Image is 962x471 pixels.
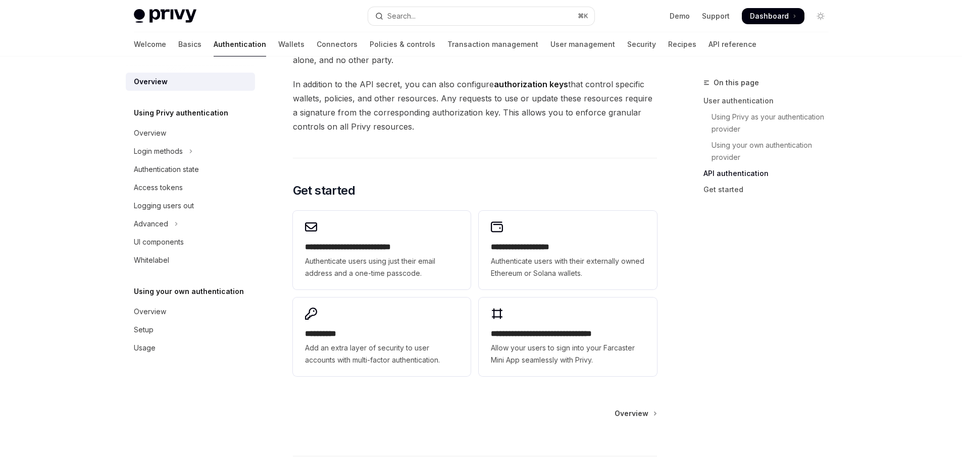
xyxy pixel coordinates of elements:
[668,32,696,56] a: Recipes
[387,10,416,22] div: Search...
[178,32,201,56] a: Basics
[708,32,756,56] a: API reference
[134,9,196,23] img: light logo
[278,32,305,56] a: Wallets
[750,11,789,21] span: Dashboard
[126,124,255,142] a: Overview
[134,342,156,354] div: Usage
[134,32,166,56] a: Welcome
[615,408,656,419] a: Overview
[134,254,169,266] div: Whitelabel
[126,142,255,160] button: Toggle Login methods section
[134,163,199,175] div: Authentication state
[703,165,837,182] a: API authentication
[134,76,168,88] div: Overview
[134,145,183,157] div: Login methods
[491,342,644,366] span: Allow your users to sign into your Farcaster Mini App seamlessly with Privy.
[134,182,183,194] div: Access tokens
[134,306,166,318] div: Overview
[126,215,255,233] button: Toggle Advanced section
[494,79,568,89] strong: authorization keys
[214,32,266,56] a: Authentication
[134,218,168,230] div: Advanced
[126,233,255,251] a: UI components
[703,137,837,165] a: Using your own authentication provider
[702,11,730,21] a: Support
[134,285,244,298] h5: Using your own authentication
[134,107,228,119] h5: Using Privy authentication
[317,32,358,56] a: Connectors
[627,32,656,56] a: Security
[126,197,255,215] a: Logging users out
[813,8,829,24] button: Toggle dark mode
[479,211,656,289] a: **** **** **** ****Authenticate users with their externally owned Ethereum or Solana wallets.
[447,32,538,56] a: Transaction management
[293,183,355,199] span: Get started
[703,109,837,137] a: Using Privy as your authentication provider
[126,73,255,91] a: Overview
[491,255,644,279] span: Authenticate users with their externally owned Ethereum or Solana wallets.
[134,127,166,139] div: Overview
[126,160,255,179] a: Authentication state
[134,200,194,212] div: Logging users out
[670,11,690,21] a: Demo
[126,303,255,321] a: Overview
[615,408,648,419] span: Overview
[293,77,657,134] span: In addition to the API secret, you can also configure that control specific wallets, policies, an...
[126,179,255,197] a: Access tokens
[703,182,837,198] a: Get started
[126,251,255,269] a: Whitelabel
[714,77,759,89] span: On this page
[305,342,459,366] span: Add an extra layer of security to user accounts with multi-factor authentication.
[578,12,588,20] span: ⌘ K
[742,8,804,24] a: Dashboard
[134,324,154,336] div: Setup
[703,93,837,109] a: User authentication
[126,321,255,339] a: Setup
[305,255,459,279] span: Authenticate users using just their email address and a one-time passcode.
[550,32,615,56] a: User management
[293,298,471,376] a: **** *****Add an extra layer of security to user accounts with multi-factor authentication.
[368,7,594,25] button: Open search
[126,339,255,357] a: Usage
[370,32,435,56] a: Policies & controls
[134,236,184,248] div: UI components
